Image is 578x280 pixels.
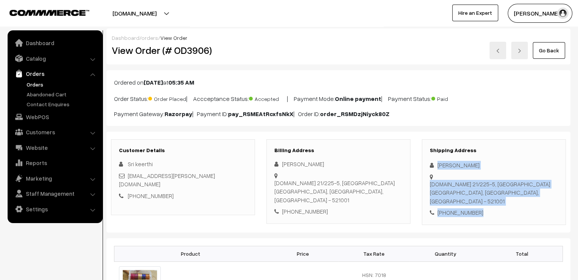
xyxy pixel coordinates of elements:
[10,202,100,216] a: Settings
[10,141,100,154] a: Website
[430,208,558,217] div: [PHONE_NUMBER]
[335,95,381,102] b: Online payment
[119,147,247,154] h3: Customer Details
[10,125,100,139] a: Customers
[141,35,158,41] a: orders
[274,160,402,168] div: [PERSON_NAME]
[10,52,100,65] a: Catalog
[274,179,402,204] div: [DOMAIN_NAME] 21/225-5, [GEOGRAPHIC_DATA] [GEOGRAPHIC_DATA], [GEOGRAPHIC_DATA], [GEOGRAPHIC_DATA]...
[10,8,76,17] a: COMMMERCE
[496,49,500,53] img: left-arrow.png
[452,5,498,21] a: Hire an Expert
[148,93,186,103] span: Order Placed
[112,44,255,56] h2: View Order (# OD3906)
[25,90,100,98] a: Abandoned Cart
[430,147,558,154] h3: Shipping Address
[119,172,215,188] a: [EMAIL_ADDRESS][PERSON_NAME][DOMAIN_NAME]
[228,110,293,118] b: pay_RSMEAtRcxfsNkX
[517,49,522,53] img: right-arrow.png
[267,246,339,261] th: Price
[112,35,139,41] a: Dashboard
[25,80,100,88] a: Orders
[86,4,183,23] button: [DOMAIN_NAME]
[320,110,390,118] b: order_RSMDzjNiyck80Z
[274,147,402,154] h3: Billing Address
[114,246,267,261] th: Product
[508,4,572,23] button: [PERSON_NAME]
[10,187,100,200] a: Staff Management
[10,171,100,185] a: Marketing
[168,79,194,86] b: 05:35 AM
[274,207,402,216] div: [PHONE_NUMBER]
[430,161,558,170] div: [PERSON_NAME]
[431,93,469,103] span: Paid
[128,160,153,167] span: Sri keerthi
[10,156,100,170] a: Reports
[481,246,563,261] th: Total
[338,246,410,261] th: Tax Rate
[144,79,163,86] b: [DATE]
[430,180,558,206] div: [DOMAIN_NAME] 21/225-5, [GEOGRAPHIC_DATA] [GEOGRAPHIC_DATA], [GEOGRAPHIC_DATA], [GEOGRAPHIC_DATA]...
[10,10,89,16] img: COMMMERCE
[25,100,100,108] a: Contact Enquires
[249,93,287,103] span: Accepted
[114,78,563,87] p: Ordered on at
[557,8,568,19] img: user
[165,110,192,118] b: Razorpay
[114,109,563,118] p: Payment Gateway: | Payment ID: | Order ID:
[10,36,100,50] a: Dashboard
[112,34,565,42] div: / /
[410,246,481,261] th: Quantity
[10,67,100,80] a: Orders
[10,110,100,124] a: WebPOS
[128,192,174,199] a: [PHONE_NUMBER]
[114,93,563,103] p: Order Status: | Accceptance Status: | Payment Mode: | Payment Status:
[533,42,565,59] a: Go Back
[160,35,187,41] span: View Order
